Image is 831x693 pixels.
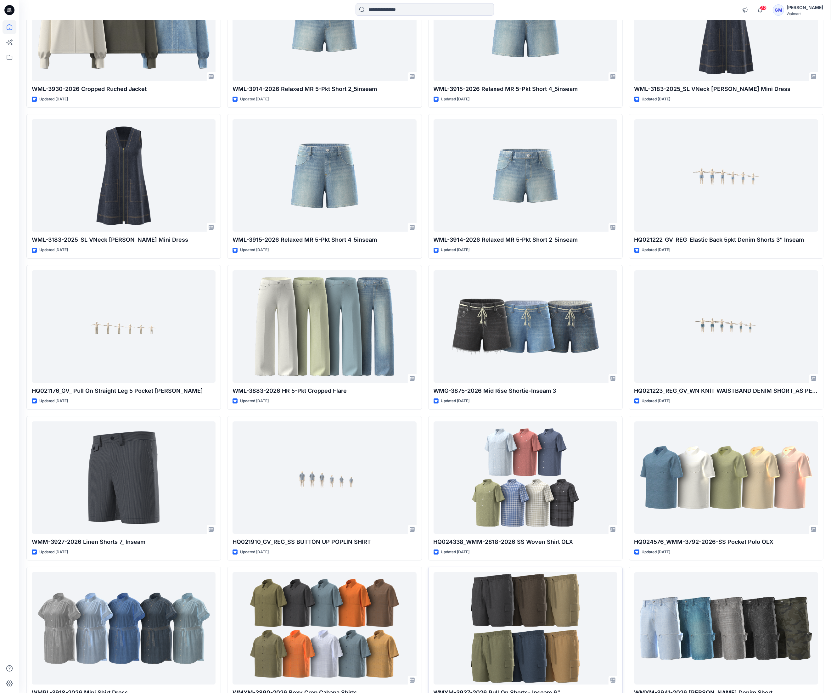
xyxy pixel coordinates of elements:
[441,398,470,404] p: Updated [DATE]
[787,11,823,16] div: Walmart
[642,398,671,404] p: Updated [DATE]
[634,119,818,232] a: HQ021222_GV_REG_Elastic Back 5pkt Denim Shorts 3” Inseam
[434,421,617,534] a: HQ024338_WMM-2818-2026 SS Woven Shirt OLX
[773,4,784,16] div: GM
[39,247,68,253] p: Updated [DATE]
[32,386,216,395] p: HQ021176_GV_ Pull On Straight Leg 5 Pocket [PERSON_NAME]
[233,421,416,534] a: HQ021910_GV_REG_SS BUTTON UP POPLIN SHIRT
[39,549,68,555] p: Updated [DATE]
[434,119,617,232] a: WML-3914-2026 Relaxed MR 5-Pkt Short 2_5inseam
[32,538,216,546] p: WMM-3927-2026 Linen Shorts 7_ Inseam
[434,235,617,244] p: WML-3914-2026 Relaxed MR 5-Pkt Short 2_5inseam
[233,235,416,244] p: WML-3915-2026 Relaxed MR 5-Pkt Short 4_5inseam
[634,85,818,93] p: WML-3183-2025_SL VNeck [PERSON_NAME] Mini Dress
[634,538,818,546] p: HQ024576_WMM-3792-2026-SS Pocket Polo OLX
[760,5,767,10] span: 32
[434,270,617,383] a: WMG-3875-2026 Mid Rise Shortie-Inseam 3
[240,549,269,555] p: Updated [DATE]
[32,119,216,232] a: WML-3183-2025_SL VNeck ALine Mini Dress
[441,549,470,555] p: Updated [DATE]
[634,270,818,383] a: HQ021223_REG_GV_WN KNIT WAISTBAND DENIM SHORT_AS PER SPEC
[32,85,216,93] p: WML-3930-2026 Cropped Ruched Jacket
[634,421,818,534] a: HQ024576_WMM-3792-2026-SS Pocket Polo OLX
[233,386,416,395] p: WML-3883-2026 HR 5-Pkt Cropped Flare
[642,549,671,555] p: Updated [DATE]
[233,270,416,383] a: WML-3883-2026 HR 5-Pkt Cropped Flare
[441,247,470,253] p: Updated [DATE]
[233,85,416,93] p: WML-3914-2026 Relaxed MR 5-Pkt Short 2_5inseam
[39,96,68,103] p: Updated [DATE]
[434,85,617,93] p: WML-3915-2026 Relaxed MR 5-Pkt Short 4_5inseam
[32,270,216,383] a: HQ021176_GV_ Pull On Straight Leg 5 Pocket Jean
[434,538,617,546] p: HQ024338_WMM-2818-2026 SS Woven Shirt OLX
[434,386,617,395] p: WMG-3875-2026 Mid Rise Shortie-Inseam 3
[233,572,416,685] a: WMYM-3890-2026 Boxy Crop Cabana Shirts
[39,398,68,404] p: Updated [DATE]
[642,96,671,103] p: Updated [DATE]
[233,538,416,546] p: HQ021910_GV_REG_SS BUTTON UP POPLIN SHIRT
[240,96,269,103] p: Updated [DATE]
[441,96,470,103] p: Updated [DATE]
[634,235,818,244] p: HQ021222_GV_REG_Elastic Back 5pkt Denim Shorts 3” Inseam
[642,247,671,253] p: Updated [DATE]
[32,235,216,244] p: WML-3183-2025_SL VNeck [PERSON_NAME] Mini Dress
[233,119,416,232] a: WML-3915-2026 Relaxed MR 5-Pkt Short 4_5inseam
[787,4,823,11] div: [PERSON_NAME]
[434,572,617,685] a: WMYM-3937-2026 Pull On Shorts- Inseam 6"
[32,572,216,685] a: WMPL-3918-2026 Mini Shirt Dress
[32,421,216,534] a: WMM-3927-2026 Linen Shorts 7_ Inseam
[634,572,818,685] a: WMYM-3941-2026 Carpenter Denim Short
[240,398,269,404] p: Updated [DATE]
[240,247,269,253] p: Updated [DATE]
[634,386,818,395] p: HQ021223_REG_GV_WN KNIT WAISTBAND DENIM SHORT_AS PER SPEC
